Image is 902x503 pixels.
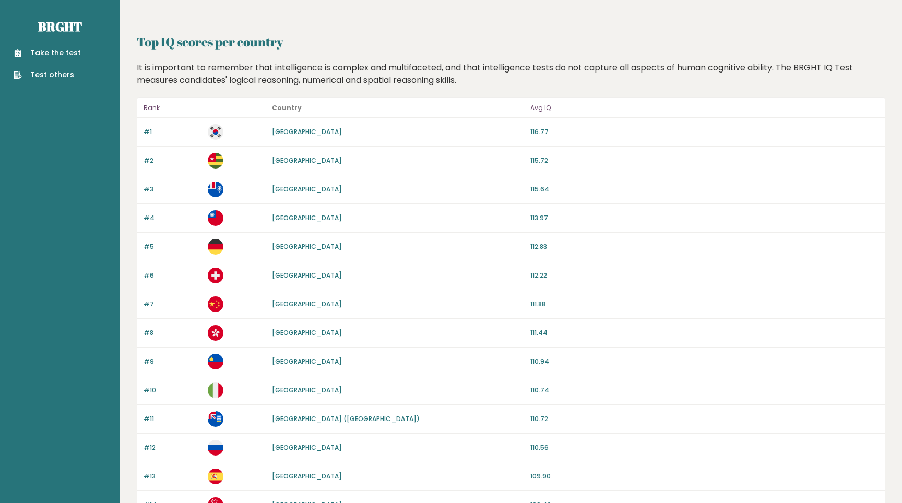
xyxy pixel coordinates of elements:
[137,32,885,51] h2: Top IQ scores per country
[208,296,223,312] img: cn.svg
[272,185,342,194] a: [GEOGRAPHIC_DATA]
[144,156,201,165] p: #2
[14,47,81,58] a: Take the test
[208,239,223,255] img: de.svg
[208,325,223,341] img: hk.svg
[530,102,879,114] p: Avg IQ
[144,357,201,366] p: #9
[144,386,201,395] p: #10
[144,300,201,309] p: #7
[208,440,223,456] img: ru.svg
[272,414,420,423] a: [GEOGRAPHIC_DATA] ([GEOGRAPHIC_DATA])
[272,213,342,222] a: [GEOGRAPHIC_DATA]
[530,242,879,252] p: 112.83
[272,127,342,136] a: [GEOGRAPHIC_DATA]
[530,414,879,424] p: 110.72
[530,357,879,366] p: 110.94
[208,268,223,283] img: ch.svg
[530,443,879,452] p: 110.56
[144,414,201,424] p: #11
[272,328,342,337] a: [GEOGRAPHIC_DATA]
[144,328,201,338] p: #8
[133,62,889,87] div: It is important to remember that intelligence is complex and multifaceted, and that intelligence ...
[38,18,82,35] a: Brght
[530,127,879,137] p: 116.77
[530,300,879,309] p: 111.88
[144,185,201,194] p: #3
[208,182,223,197] img: tf.svg
[144,271,201,280] p: #6
[208,411,223,427] img: fk.svg
[530,185,879,194] p: 115.64
[272,357,342,366] a: [GEOGRAPHIC_DATA]
[272,472,342,481] a: [GEOGRAPHIC_DATA]
[208,382,223,398] img: it.svg
[272,300,342,308] a: [GEOGRAPHIC_DATA]
[530,328,879,338] p: 111.44
[208,469,223,484] img: es.svg
[272,386,342,394] a: [GEOGRAPHIC_DATA]
[14,69,81,80] a: Test others
[272,242,342,251] a: [GEOGRAPHIC_DATA]
[144,472,201,481] p: #13
[530,472,879,481] p: 109.90
[530,271,879,280] p: 112.22
[272,103,302,112] b: Country
[208,124,223,140] img: kr.svg
[530,156,879,165] p: 115.72
[530,213,879,223] p: 113.97
[530,386,879,395] p: 110.74
[272,443,342,452] a: [GEOGRAPHIC_DATA]
[208,210,223,226] img: tw.svg
[208,354,223,369] img: li.svg
[208,153,223,169] img: tg.svg
[144,102,201,114] p: Rank
[144,242,201,252] p: #5
[272,156,342,165] a: [GEOGRAPHIC_DATA]
[144,443,201,452] p: #12
[272,271,342,280] a: [GEOGRAPHIC_DATA]
[144,213,201,223] p: #4
[144,127,201,137] p: #1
